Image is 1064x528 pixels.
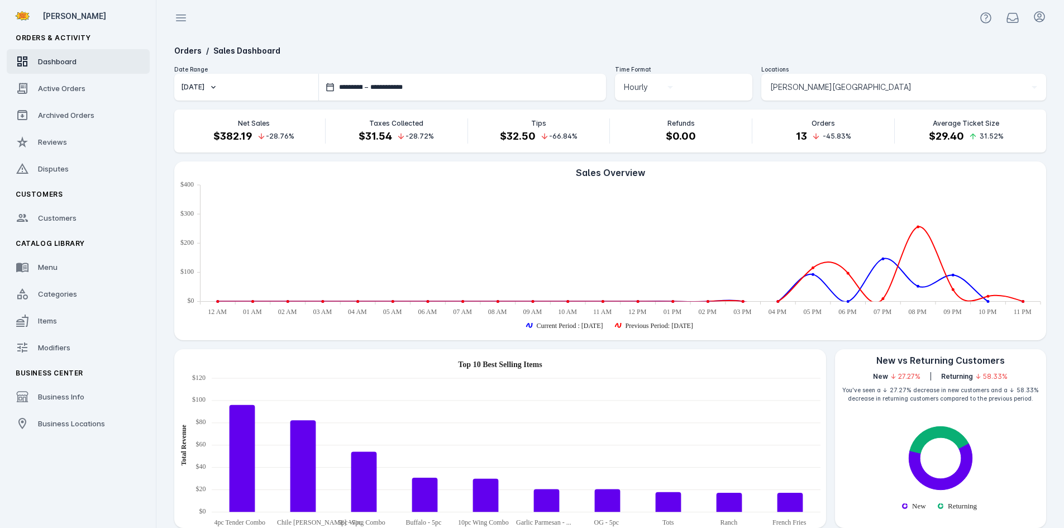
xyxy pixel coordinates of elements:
g: Previous Period: Oct 06 series is showing, press enter to hide the Previous Period: Oct 06 series [616,322,693,330]
h4: $31.54 [359,129,392,144]
p: Taxes Collected [369,118,423,129]
p: Refunds [667,118,695,129]
ellipse: Mon Oct 13 2025 17:00:00 GMT-0500 (Central Daylight Time): 115.38, Previous Period: Oct 06 [812,267,814,269]
text: Ranch [721,519,738,526]
span: -28.76% [266,131,294,141]
a: Categories [7,282,150,306]
text: 02 PM [698,308,717,316]
path: French Fries:17.32, Total Revenue [777,493,803,512]
ellipse: Mon Oct 13 2025 09:00:00 GMT-0500 (Central Daylight Time): 0, Previous Period: Oct 06 [532,301,534,302]
text: Previous Period: [DATE] [626,322,693,330]
span: Business Locations [38,419,105,428]
text: $20 [196,485,206,493]
ellipse: Mon Oct 13 2025 11:00:00 GMT-0500 (Central Daylight Time): 0, Previous Period: Oct 06 [602,301,604,302]
h4: $0.00 [666,129,696,144]
ellipse: Mon Oct 13 2025 22:00:00 GMT-0500 (Central Daylight Time): 17.75, Previous Period: Oct 06 [987,296,989,297]
div: Time Format [615,65,753,74]
text: 08 PM [909,308,927,316]
g: Returning series is showing, press enter to hide the Returning series [938,502,977,510]
ellipse: Mon Oct 13 2025 05:00:00 GMT-0500 (Central Daylight Time): 0, Previous Period: Oct 06 [392,301,394,302]
ellipse: Mon Oct 13 2025 20:00:00 GMT-0500 (Central Daylight Time): 256.23, Previous Period: Oct 06 [917,226,919,227]
ellipse: Mon Oct 13 2025 14:00:00 GMT-0500 (Central Daylight Time): 0, Previous Period: Oct 06 [707,301,709,302]
ellipse: Mon Oct 13 2025 03:00:00 GMT-0500 (Central Daylight Time): 0, Previous Period: Oct 06 [322,301,323,302]
a: Modifiers [7,335,150,360]
span: Customers [16,190,63,198]
g: Total Revenue,Column series with 10 data points [230,405,803,512]
g: New series is showing, press enter to hide the New series [902,502,926,510]
a: Business Info [7,384,150,409]
text: 4pc Tender Combo [214,519,266,526]
text: Top 10 Best Selling Items [458,360,542,369]
span: Items [38,316,57,325]
text: 02 AM [278,308,297,316]
text: $200 [180,239,194,246]
a: Sales Dashboard [213,46,280,55]
a: Active Orders [7,76,150,101]
text: 04 PM [769,308,787,316]
span: / [206,46,209,55]
h4: $382.19 [213,129,252,144]
text: $400 [180,180,194,188]
div: New vs Returning Customers [835,354,1046,367]
ellipse: Mon Oct 13 2025 19:00:00 GMT-0500 (Central Daylight Time): 9.5, Previous Period: Oct 06 [882,298,884,299]
span: Orders & Activity [16,34,90,42]
text: $100 [192,396,206,403]
span: [PERSON_NAME][GEOGRAPHIC_DATA] [770,80,912,94]
text: $100 [180,268,194,275]
ellipse: Mon Oct 13 2025 15:00:00 GMT-0500 (Central Daylight Time): 0, Previous Period: Oct 06 [742,301,744,302]
path: Ranch:17.32, Total Revenue [717,493,742,512]
text: New [912,502,926,510]
ellipse: Mon Oct 13 2025 19:00:00 GMT-0500 (Central Daylight Time): 146.5, Current Period : Oct 13 [882,258,884,260]
text: 01 PM [664,308,682,316]
ellipse: Mon Oct 13 2025 16:00:00 GMT-0500 (Central Daylight Time): 0, Previous Period: Oct 06 [777,301,779,302]
text: 12 PM [628,308,647,316]
span: ↓ 27.27% [890,372,920,382]
h4: 13 [796,129,807,144]
path: Garlic Parmesan - 5pc:20.57, Total Revenue [534,489,560,512]
ellipse: Mon Oct 13 2025 06:00:00 GMT-0500 (Central Daylight Time): 0, Previous Period: Oct 06 [427,301,428,302]
p: Orders [812,118,835,129]
text: Current Period : [DATE] [537,322,603,330]
path: New: 61.54%. Fulfillment Type Stats [909,443,972,489]
text: French Fries [772,519,807,526]
text: Returning [948,502,977,510]
ellipse: Mon Oct 13 2025 23:00:00 GMT-0500 (Central Daylight Time): 0, Previous Period: Oct 06 [1022,301,1024,302]
span: New [873,372,888,382]
text: Buffalo - 5pc [406,519,442,526]
span: Archived Orders [38,111,94,120]
span: Business Center [16,369,83,377]
span: -45.83% [823,131,851,141]
span: Business Info [38,392,84,401]
ellipse: Mon Oct 13 2025 10:00:00 GMT-0500 (Central Daylight Time): 0, Previous Period: Oct 06 [567,301,569,302]
a: Customers [7,206,150,230]
text: 11 PM [1014,308,1032,316]
span: 31.52% [980,131,1004,141]
path: 5pc Wing Combo:54.15, Total Revenue [351,451,377,512]
span: Disputes [38,164,69,173]
ellipse: Mon Oct 13 2025 01:00:00 GMT-0500 (Central Daylight Time): 0, Previous Period: Oct 06 [252,301,254,302]
a: Business Locations [7,411,150,436]
text: Tots [662,519,674,526]
text: 06 AM [418,308,437,316]
span: Hourly [624,80,648,94]
text: $0 [188,297,194,305]
span: -28.72% [405,131,434,141]
div: You've seen a ↓ 27.27% decrease in new customers and a ↓ 58.33% decrease in returning customers c... [835,382,1046,407]
span: Modifiers [38,343,70,352]
text: Garlic Parmesan - ... [516,519,571,526]
text: $120 [192,374,206,382]
path: Returning: 38.46%. Fulfillment Type Stats [910,426,968,453]
ellipse: Mon Oct 13 2025 00:00:00 GMT-0500 (Central Daylight Time): 0, Previous Period: Oct 06 [217,301,218,302]
text: 05 AM [383,308,402,316]
ellipse: Mon Oct 13 2025 07:00:00 GMT-0500 (Central Daylight Time): 0, Previous Period: Oct 06 [462,301,464,302]
button: [DATE] [174,74,318,101]
text: $300 [180,210,194,217]
text: 09 AM [523,308,542,316]
text: $40 [196,463,206,470]
text: Total Revenue [180,424,188,465]
a: Dashboard [7,49,150,74]
text: $60 [196,440,206,448]
text: 03 PM [733,308,752,316]
ellipse: Mon Oct 13 2025 12:00:00 GMT-0500 (Central Daylight Time): 0, Previous Period: Oct 06 [637,301,639,302]
ellipse: Mon Oct 13 2025 13:00:00 GMT-0500 (Central Daylight Time): 0, Previous Period: Oct 06 [672,301,674,302]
